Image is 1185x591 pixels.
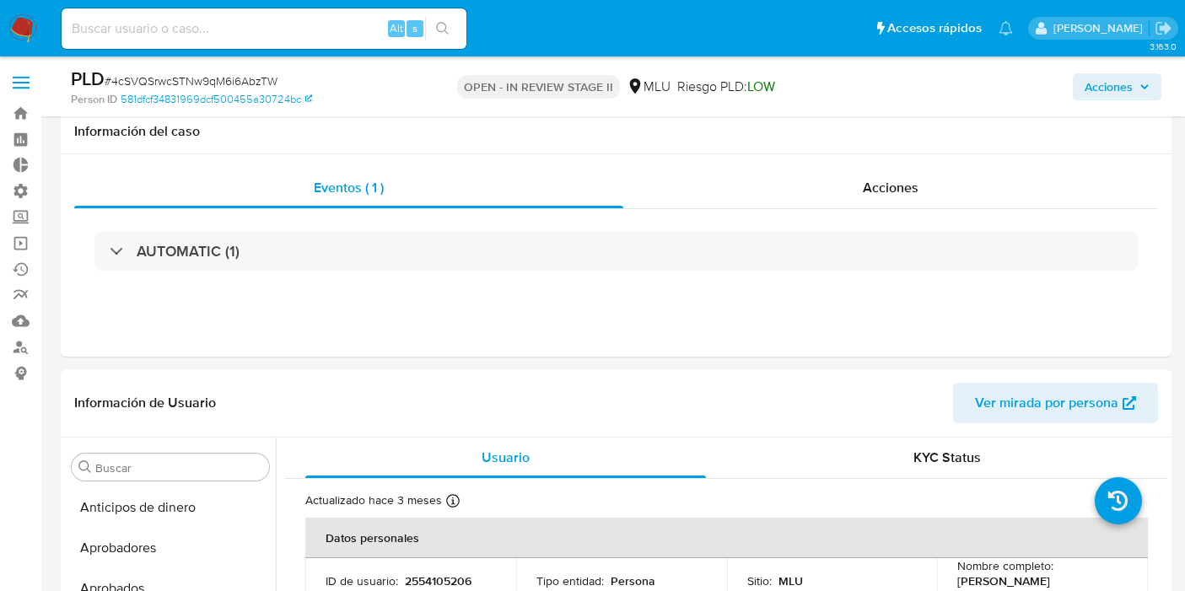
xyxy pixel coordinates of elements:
[390,20,403,36] span: Alt
[913,448,981,467] span: KYC Status
[1155,19,1172,37] a: Salir
[457,75,620,99] p: OPEN - IN REVIEW STAGE II
[65,487,276,528] button: Anticipos de dinero
[1053,20,1149,36] p: agustin.duran@mercadolibre.com
[412,20,417,36] span: s
[74,395,216,411] h1: Información de Usuario
[1073,73,1161,100] button: Acciones
[305,518,1148,558] th: Datos personales
[94,232,1138,271] div: AUTOMATIC (1)
[611,573,655,588] p: Persona
[95,460,262,475] input: Buscar
[71,92,117,107] b: Person ID
[747,77,775,96] span: LOW
[74,123,1158,140] h1: Información del caso
[975,383,1118,423] span: Ver mirada por persona
[863,178,918,197] span: Acciones
[326,573,398,588] p: ID de usuario :
[677,78,775,96] span: Riesgo PLD:
[65,528,276,568] button: Aprobadores
[778,573,803,588] p: MLU
[747,573,772,588] p: Sitio :
[314,178,384,197] span: Eventos ( 1 )
[121,92,312,107] a: 581dfcf34831969dcf500455a30724bc
[405,573,471,588] p: 2554105206
[999,21,1013,35] a: Notificaciones
[627,78,671,96] div: MLU
[71,65,105,92] b: PLD
[953,383,1158,423] button: Ver mirada por persona
[78,460,92,474] button: Buscar
[62,18,466,40] input: Buscar usuario o caso...
[536,573,604,588] p: Tipo entidad :
[305,492,442,508] p: Actualizado hace 3 meses
[482,448,530,467] span: Usuario
[887,19,982,37] span: Accesos rápidos
[425,17,460,40] button: search-icon
[957,558,1053,573] p: Nombre completo :
[1085,73,1133,100] span: Acciones
[105,73,277,89] span: # 4cSVQSrwcSTNw9qM6i6AbzTW
[137,242,240,261] h3: AUTOMATIC (1)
